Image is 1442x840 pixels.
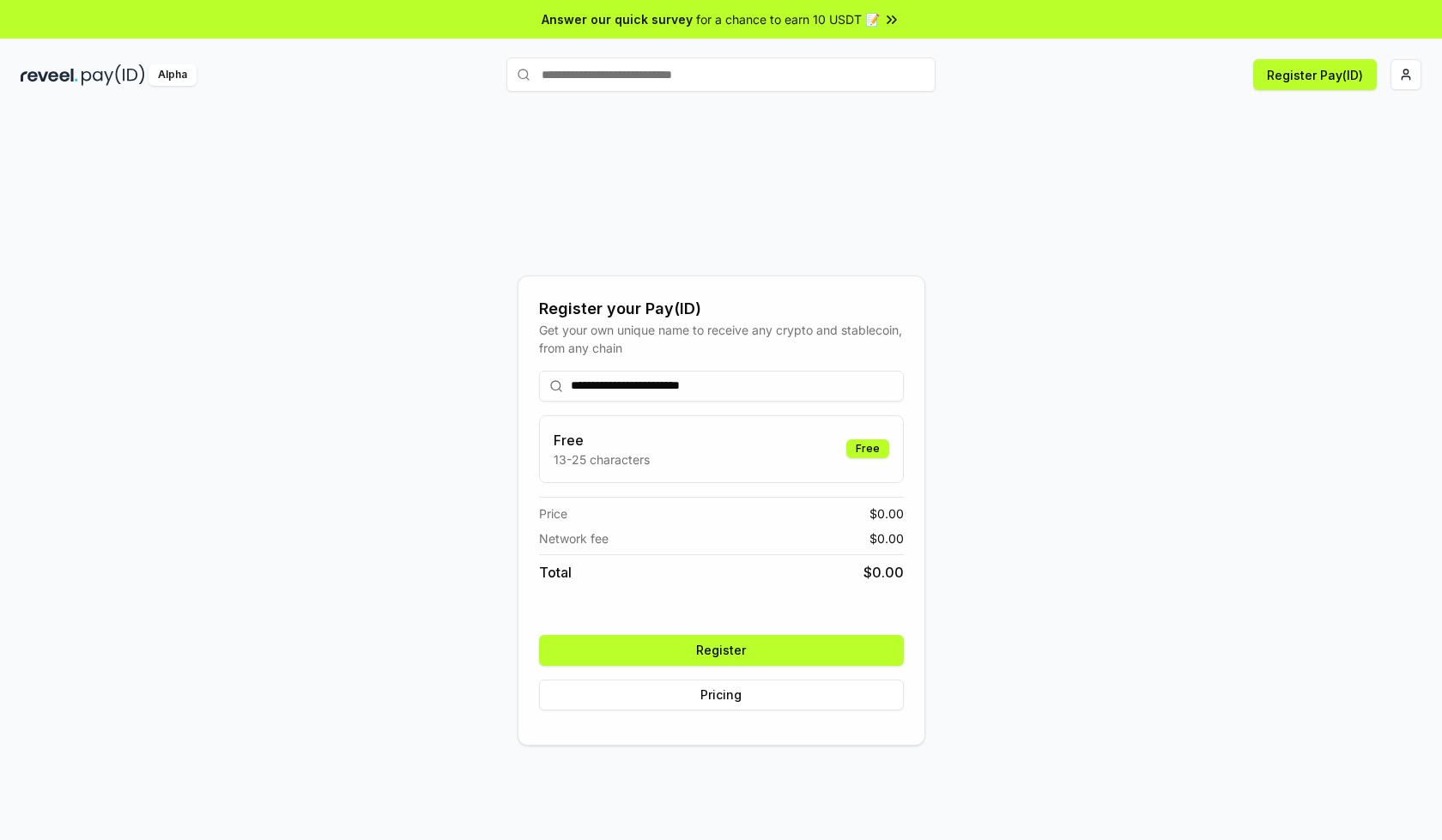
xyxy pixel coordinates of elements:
span: Answer our quick survey [542,10,693,28]
button: Register Pay(ID) [1253,59,1377,90]
div: Register your Pay(ID) [539,297,904,321]
span: for a chance to earn 10 USDT 📝 [696,10,880,28]
div: Get your own unique name to receive any crypto and stablecoin, from any chain [539,321,904,357]
img: reveel_dark [21,64,78,86]
p: 13-25 characters [554,450,650,468]
span: Total [539,562,572,583]
img: pay_id [82,64,145,86]
span: $ 0.00 [869,505,904,523]
span: $ 0.00 [869,529,904,547]
div: Alpha [148,64,197,86]
span: $ 0.00 [863,562,904,583]
span: Price [539,505,567,523]
h3: Free [554,430,650,450]
span: Network fee [539,529,609,547]
div: Free [846,439,889,458]
button: Pricing [539,680,904,710]
button: Register [539,635,904,666]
